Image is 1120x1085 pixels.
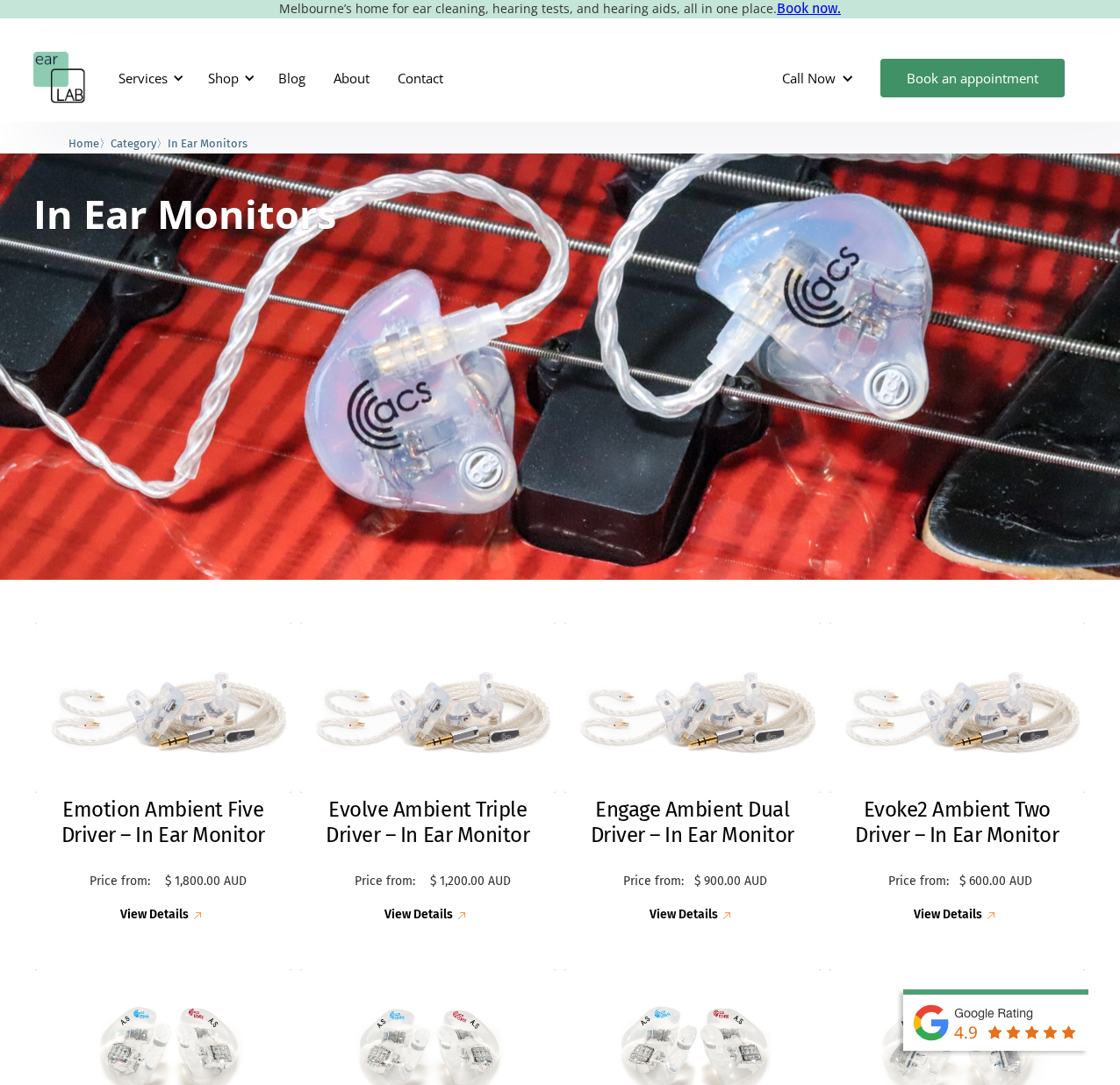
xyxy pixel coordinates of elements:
div: Services [108,52,189,104]
p: $ 600.00 AUD [959,874,1032,889]
a: Contact [384,53,457,104]
div: Call Now [768,52,872,104]
p: Price from: [617,874,690,889]
img: Evoke2 Ambient Two Driver – In Ear Monitor [829,623,1086,793]
div: View Details [384,908,453,923]
p: Price from: [79,874,161,889]
div: View Details [650,908,718,923]
span: In Ear Monitors [168,137,248,150]
li: 〉 [68,134,111,153]
h2: Evoke2 Ambient Two Driver – In Ear Monitor [847,797,1068,848]
span: Category [111,137,156,150]
p: $ 900.00 AUD [694,874,767,889]
div: View Details [914,908,982,923]
a: Evoke2 Ambient Two Driver – In Ear MonitorEvoke2 Ambient Two Driver – In Ear MonitorPrice from:$ ... [829,623,1086,924]
p: $ 1,200.00 AUD [430,874,511,889]
a: Home [68,134,99,151]
div: Services [118,69,168,87]
a: About [319,53,384,104]
p: Price from: [882,874,955,889]
div: View Details [120,908,189,923]
a: Category [111,134,156,151]
a: Book an appointment [880,59,1065,97]
img: Emotion Ambient Five Driver – In Ear Monitor [35,623,291,793]
a: In Ear Monitors [168,134,248,151]
h2: Emotion Ambient Five Driver – In Ear Monitor [53,797,274,848]
h1: In Ear Monitors [33,194,336,233]
a: Engage Ambient Dual Driver – In Ear MonitorEngage Ambient Dual Driver – In Ear MonitorPrice from:... [564,623,821,924]
span: Home [68,137,99,150]
li: 〉 [111,134,168,153]
h2: Evolve Ambient Triple Driver – In Ear Monitor [318,797,539,848]
img: Evolve Ambient Triple Driver – In Ear Monitor [300,623,556,793]
a: Emotion Ambient Five Driver – In Ear MonitorEmotion Ambient Five Driver – In Ear MonitorPrice fro... [35,623,291,924]
a: Evolve Ambient Triple Driver – In Ear MonitorEvolve Ambient Triple Driver – In Ear MonitorPrice f... [300,623,556,924]
a: Blog [264,53,319,104]
a: home [33,52,86,104]
img: Engage Ambient Dual Driver – In Ear Monitor [564,623,821,793]
p: $ 1,800.00 AUD [165,874,247,889]
h2: Engage Ambient Dual Driver – In Ear Monitor [582,797,803,848]
div: Call Now [782,69,836,87]
div: Shop [197,52,260,104]
p: Price from: [345,874,426,889]
div: Shop [208,69,239,87]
